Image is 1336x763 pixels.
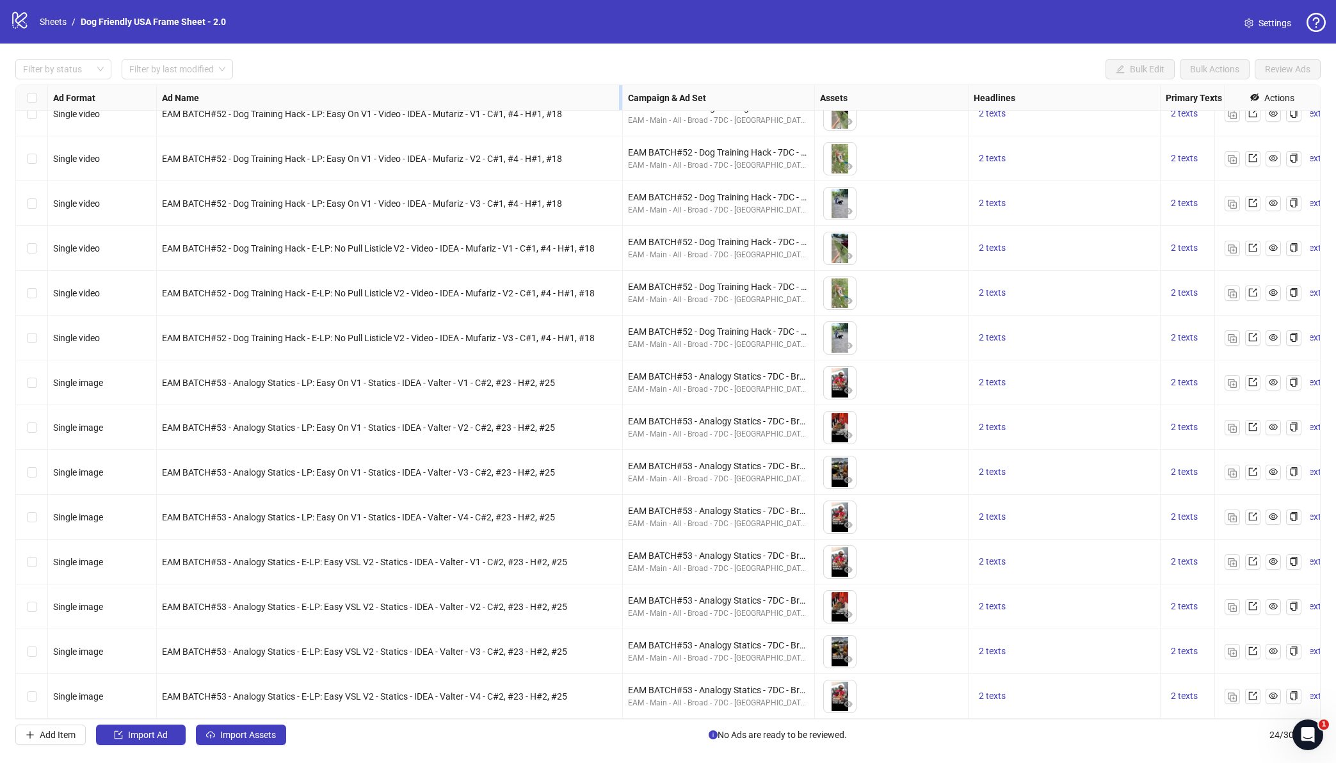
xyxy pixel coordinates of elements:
[979,243,1006,253] span: 2 texts
[1166,420,1203,435] button: 2 texts
[1171,691,1198,701] span: 2 texts
[824,501,856,533] img: Asset 1
[979,287,1006,298] span: 2 texts
[162,198,562,209] span: EAM BATCH#52 - Dog Training Hack - LP: Easy On V1 - Video - IDEA - Mufariz - V3 - C#1, #4 - H#1, #18
[162,333,595,343] span: EAM BATCH#52 - Dog Training Hack - E-LP: No Pull Listicle V2 - Video - IDEA - Mufariz - V3 - C#1,...
[196,725,286,745] button: Import Assets
[824,412,856,444] img: Asset 1
[1299,108,1326,118] span: 1 texts
[1225,554,1240,570] button: Duplicate
[1166,465,1203,480] button: 2 texts
[1166,241,1203,256] button: 2 texts
[628,325,809,339] div: EAM BATCH#52 - Dog Training Hack - 7DC - Broad - US - 18-65+ - All - Pur 30D
[979,377,1006,387] span: 2 texts
[1228,334,1237,343] img: Duplicate
[1294,554,1331,570] button: 1 texts
[628,428,809,440] div: EAM - Main - All - Broad - 7DC - [GEOGRAPHIC_DATA] - [GEOGRAPHIC_DATA]
[1294,375,1331,390] button: 1 texts
[16,450,48,495] div: Select row 19
[16,629,48,674] div: Select row 23
[1299,467,1326,477] span: 1 texts
[16,316,48,360] div: Select row 16
[206,730,215,739] span: cloud-upload
[1225,420,1240,435] button: Duplicate
[844,655,853,664] span: eye
[53,422,103,433] span: Single image
[628,115,809,127] div: EAM - Main - All - Broad - 7DC - [GEOGRAPHIC_DATA] - [GEOGRAPHIC_DATA]
[1299,691,1326,701] span: 1 texts
[844,610,853,619] span: eye
[1299,601,1326,611] span: 1 texts
[1248,109,1257,118] span: export
[1299,287,1326,298] span: 1 texts
[162,647,567,657] span: EAM BATCH#53 - Analogy Statics - E-LP: Easy VSL V2 - Statics - IDEA - Valter - V3 - C#2, #23 - H#...
[1157,85,1160,110] div: Resize Headlines column
[979,108,1006,118] span: 2 texts
[16,181,48,226] div: Select row 13
[974,196,1011,211] button: 2 texts
[96,725,186,745] button: Import Ad
[628,249,809,261] div: EAM - Main - All - Broad - 7DC - [GEOGRAPHIC_DATA] - [GEOGRAPHIC_DATA]
[1294,106,1331,122] button: 1 texts
[1228,513,1237,522] img: Duplicate
[1225,285,1240,301] button: Duplicate
[53,378,103,388] span: Single image
[974,375,1011,390] button: 2 texts
[1248,647,1257,655] span: export
[974,330,1011,346] button: 2 texts
[16,136,48,181] div: Select row 12
[53,109,100,119] span: Single video
[1269,109,1278,118] span: eye
[1225,196,1240,211] button: Duplicate
[1294,465,1331,480] button: 1 texts
[1228,110,1237,119] img: Duplicate
[1171,287,1198,298] span: 2 texts
[53,602,103,612] span: Single image
[628,339,809,351] div: EAM - Main - All - Broad - 7DC - [GEOGRAPHIC_DATA] - [GEOGRAPHIC_DATA]
[220,730,276,740] span: Import Assets
[1228,469,1237,478] img: Duplicate
[628,593,809,607] div: EAM BATCH#53 - Analogy Statics - 7DC - Broad - US - 18-65+ - All - Pur 30D
[53,243,100,253] span: Single video
[1250,93,1259,102] span: eye-invisible
[979,691,1006,701] span: 2 texts
[841,204,856,220] button: Preview
[979,646,1006,656] span: 2 texts
[162,691,567,702] span: EAM BATCH#53 - Analogy Statics - E-LP: Easy VSL V2 - Statics - IDEA - Valter - V4 - C#2, #23 - H#...
[16,674,48,719] div: Select row 24
[844,207,853,216] span: eye
[979,511,1006,522] span: 2 texts
[1171,108,1198,118] span: 2 texts
[16,495,48,540] div: Select row 20
[1248,422,1257,431] span: export
[844,431,853,440] span: eye
[844,117,853,126] span: eye
[974,106,1011,122] button: 2 texts
[1106,59,1175,79] button: Bulk Edit
[628,91,706,105] strong: Campaign & Ad Set
[1269,154,1278,163] span: eye
[1299,511,1326,522] span: 1 texts
[1180,59,1250,79] button: Bulk Actions
[628,235,809,249] div: EAM BATCH#52 - Dog Training Hack - 7DC - Broad - US - 18-65+ - All - Pur 30D
[1299,153,1326,163] span: 1 texts
[1228,379,1237,388] img: Duplicate
[16,85,48,111] div: Select all rows
[1269,378,1278,387] span: eye
[1289,512,1298,521] span: copy
[824,143,856,175] img: Asset 1
[1248,333,1257,342] span: export
[628,504,809,518] div: EAM BATCH#53 - Analogy Statics - 7DC - Broad - US - 18-65+ - All - Pur 30D
[841,383,856,399] button: Preview
[16,540,48,584] div: Select row 21
[619,85,622,110] div: Resize Ad Name column
[841,294,856,309] button: Preview
[628,414,809,428] div: EAM BATCH#53 - Analogy Statics - 7DC - Broad - US - 18-65+ - All - Pur 30D
[1289,243,1298,252] span: copy
[1166,285,1203,301] button: 2 texts
[1289,154,1298,163] span: copy
[1269,467,1278,476] span: eye
[1166,599,1203,614] button: 2 texts
[1166,330,1203,346] button: 2 texts
[1225,644,1240,659] button: Duplicate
